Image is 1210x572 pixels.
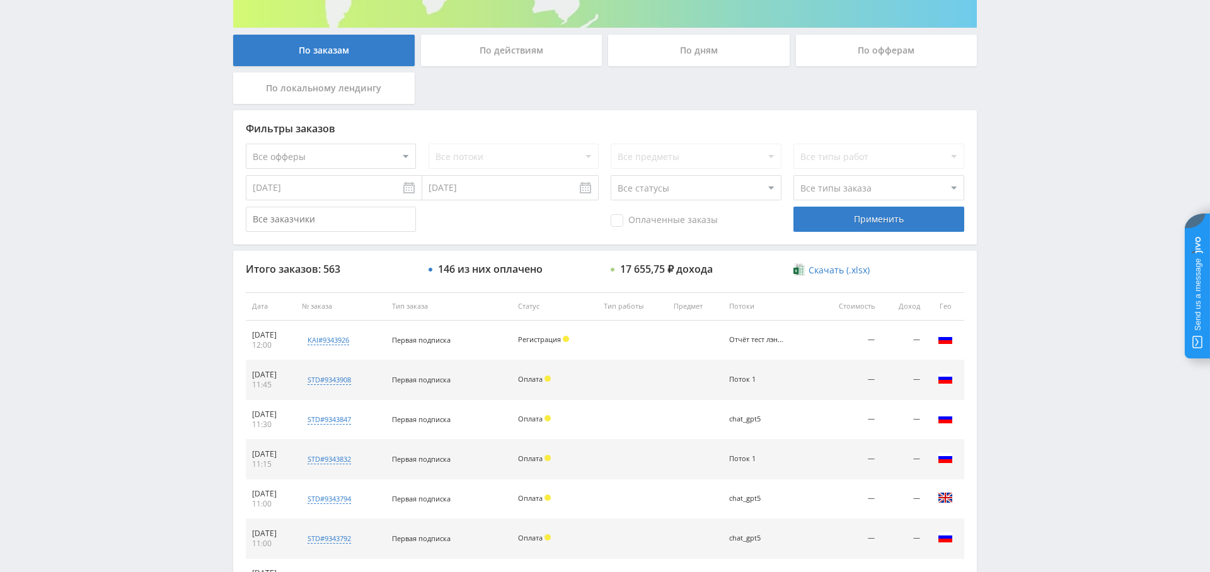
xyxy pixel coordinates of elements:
div: По действиям [421,35,602,66]
span: Оплаченные заказы [611,214,718,227]
div: По заказам [233,35,415,66]
div: По дням [608,35,790,66]
div: Фильтры заказов [246,123,964,134]
div: По офферам [796,35,977,66]
input: Все заказчики [246,207,416,232]
div: По локальному лендингу [233,72,415,104]
div: Применить [793,207,964,232]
